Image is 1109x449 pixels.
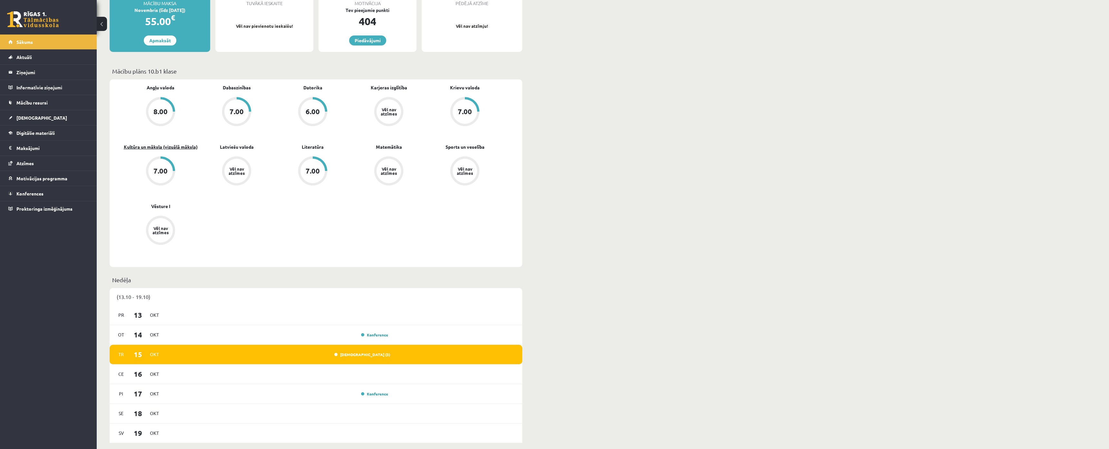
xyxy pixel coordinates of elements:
[8,50,89,65] a: Aktuāli
[16,80,89,95] legend: Informatīvie ziņojumi
[456,167,474,175] div: Vēl nav atzīmes
[128,408,148,419] span: 18
[8,171,89,186] a: Motivācijas programma
[8,201,89,216] a: Proktoringa izmēģinājums
[8,110,89,125] a: [DEMOGRAPHIC_DATA]
[223,84,251,91] a: Dabaszinības
[148,369,161,379] span: Okt
[351,97,427,127] a: Vēl nav atzīmes
[275,156,351,187] a: 7.00
[220,144,254,150] a: Latviešu valoda
[319,14,417,29] div: 404
[7,11,59,27] a: Rīgas 1. Tālmācības vidusskola
[128,369,148,379] span: 16
[110,7,210,14] div: Novembris (līdz [DATE])
[446,144,485,150] a: Sports un veselība
[16,206,73,212] span: Proktoringa izmēģinājums
[123,97,199,127] a: 8.00
[16,65,89,80] legend: Ziņojumi
[148,310,161,320] span: Okt
[351,156,427,187] a: Vēl nav atzīmes
[112,67,520,75] p: Mācību plāns 10.b1 klase
[148,349,161,359] span: Okt
[361,391,388,396] a: Konference
[112,275,520,284] p: Nedēļa
[148,428,161,438] span: Okt
[128,388,148,399] span: 17
[8,80,89,95] a: Informatīvie ziņojumi
[349,35,386,45] a: Piedāvājumi
[219,23,310,29] p: Vēl nav pievienotu ieskaišu!
[450,84,480,91] a: Krievu valoda
[8,141,89,155] a: Maksājumi
[144,35,176,45] a: Apmaksāt
[8,95,89,110] a: Mācību resursi
[110,288,522,305] div: (13.10 - 19.10)
[334,352,390,357] a: [DEMOGRAPHIC_DATA] (3)
[123,216,199,246] a: Vēl nav atzīmes
[458,108,472,115] div: 7.00
[16,191,44,196] span: Konferences
[371,84,407,91] a: Karjeras izglītība
[114,349,128,359] span: Tr
[427,156,503,187] a: Vēl nav atzīmes
[148,330,161,340] span: Okt
[275,97,351,127] a: 6.00
[8,125,89,140] a: Digitālie materiāli
[16,100,48,105] span: Mācību resursi
[199,97,275,127] a: 7.00
[16,39,33,45] span: Sākums
[114,369,128,379] span: Ce
[8,35,89,49] a: Sākums
[8,65,89,80] a: Ziņojumi
[123,156,199,187] a: 7.00
[319,7,417,14] div: Tev pieejamie punkti
[8,156,89,171] a: Atzīmes
[8,186,89,201] a: Konferences
[110,14,210,29] div: 55.00
[147,84,174,91] a: Angļu valoda
[16,141,89,155] legend: Maksājumi
[153,108,168,115] div: 8.00
[306,108,320,115] div: 6.00
[16,54,32,60] span: Aktuāli
[128,310,148,320] span: 13
[303,84,322,91] a: Datorika
[306,167,320,175] div: 7.00
[199,156,275,187] a: Vēl nav atzīmes
[16,130,55,136] span: Digitālie materiāli
[361,332,388,337] a: Konference
[148,389,161,399] span: Okt
[152,226,170,234] div: Vēl nav atzīmes
[16,160,34,166] span: Atzīmes
[128,329,148,340] span: 14
[230,108,244,115] div: 7.00
[151,203,170,210] a: Vēsture I
[425,23,519,29] p: Vēl nav atzīmju!
[114,428,128,438] span: Sv
[16,115,67,121] span: [DEMOGRAPHIC_DATA]
[302,144,324,150] a: Literatūra
[114,330,128,340] span: Ot
[114,310,128,320] span: Pr
[171,13,175,22] span: €
[228,167,246,175] div: Vēl nav atzīmes
[128,428,148,438] span: 19
[427,97,503,127] a: 7.00
[148,408,161,418] span: Okt
[380,107,398,116] div: Vēl nav atzīmes
[114,408,128,418] span: Se
[153,167,168,175] div: 7.00
[16,175,67,181] span: Motivācijas programma
[380,167,398,175] div: Vēl nav atzīmes
[124,144,198,150] a: Kultūra un māksla (vizuālā māksla)
[128,349,148,360] span: 15
[376,144,402,150] a: Matemātika
[114,389,128,399] span: Pi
